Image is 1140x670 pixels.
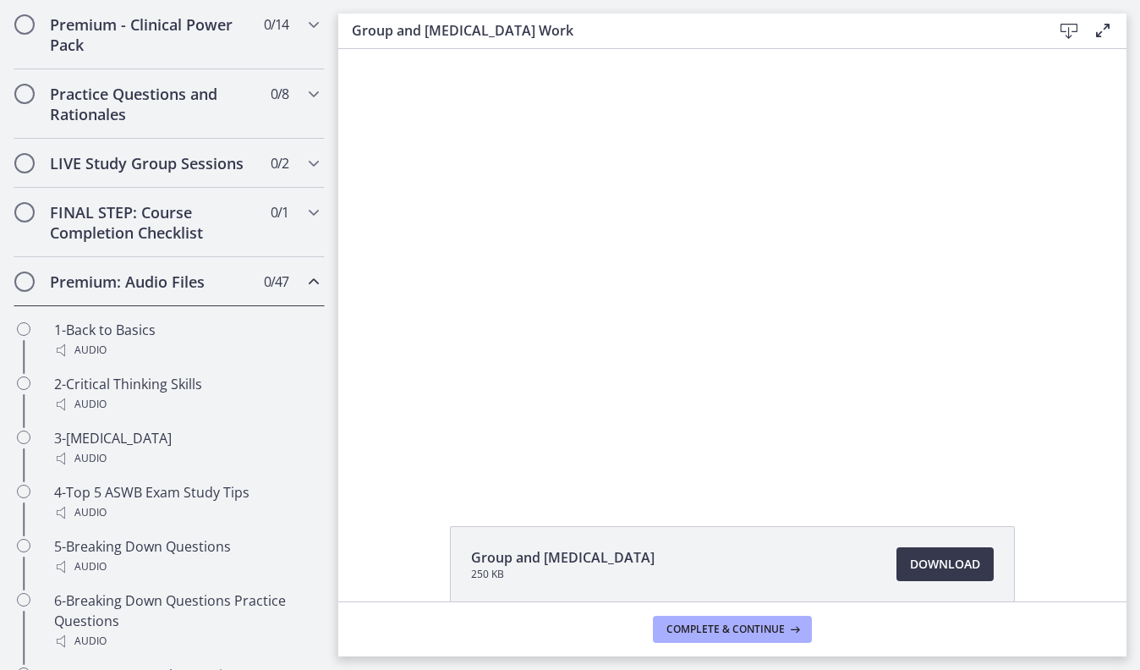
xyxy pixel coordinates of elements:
[54,557,318,577] div: Audio
[54,502,318,523] div: Audio
[54,428,318,469] div: 3-[MEDICAL_DATA]
[50,153,256,173] h2: LIVE Study Group Sessions
[471,547,655,568] span: Group and [MEDICAL_DATA]
[50,14,256,55] h2: Premium - Clinical Power Pack
[910,554,980,574] span: Download
[653,616,812,643] button: Complete & continue
[54,374,318,415] div: 2-Critical Thinking Skills
[54,482,318,523] div: 4-Top 5 ASWB Exam Study Tips
[54,590,318,651] div: 6-Breaking Down Questions Practice Questions
[50,84,256,124] h2: Practice Questions and Rationales
[264,14,288,35] span: 0 / 14
[54,320,318,360] div: 1-Back to Basics
[50,272,256,292] h2: Premium: Audio Files
[896,547,994,581] a: Download
[54,340,318,360] div: Audio
[338,49,1126,487] iframe: Video Lesson
[264,272,288,292] span: 0 / 47
[666,623,785,636] span: Complete & continue
[271,153,288,173] span: 0 / 2
[271,84,288,104] span: 0 / 8
[54,394,318,415] div: Audio
[471,568,655,581] span: 250 KB
[271,202,288,222] span: 0 / 1
[54,631,318,651] div: Audio
[54,536,318,577] div: 5-Breaking Down Questions
[50,202,256,243] h2: FINAL STEP: Course Completion Checklist
[54,448,318,469] div: Audio
[352,20,1025,41] h3: Group and [MEDICAL_DATA] Work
